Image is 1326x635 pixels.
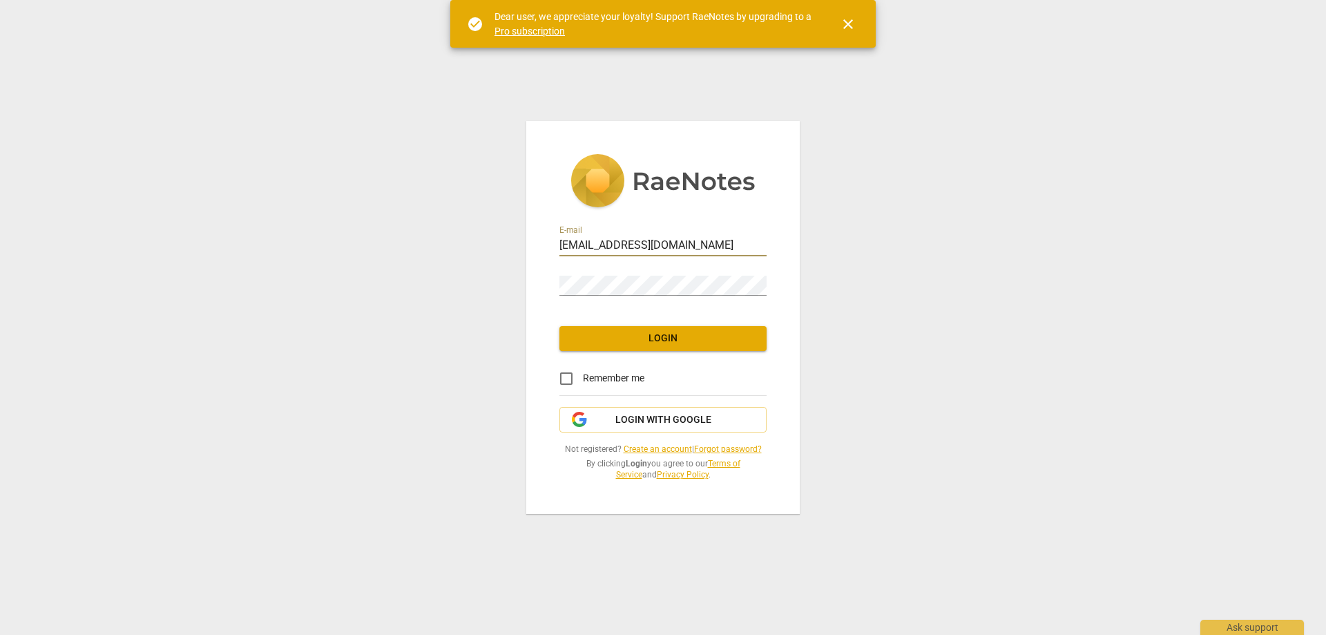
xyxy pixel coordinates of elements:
button: Login with Google [559,407,767,433]
button: Close [832,8,865,41]
div: Ask support [1200,620,1304,635]
b: Login [626,459,647,468]
a: Terms of Service [616,459,740,480]
img: 5ac2273c67554f335776073100b6d88f.svg [570,154,756,211]
span: By clicking you agree to our and . [559,458,767,481]
div: Dear user, we appreciate your loyalty! Support RaeNotes by upgrading to a [494,10,815,38]
a: Create an account [624,444,692,454]
span: Not registered? | [559,444,767,455]
span: Login with Google [615,413,711,427]
span: Remember me [583,371,644,386]
a: Pro subscription [494,26,565,37]
a: Forgot password? [694,444,762,454]
span: close [840,16,856,32]
label: E-mail [559,226,582,234]
button: Login [559,326,767,351]
a: Privacy Policy [657,470,709,480]
span: Login [570,332,756,345]
span: check_circle [467,16,483,32]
